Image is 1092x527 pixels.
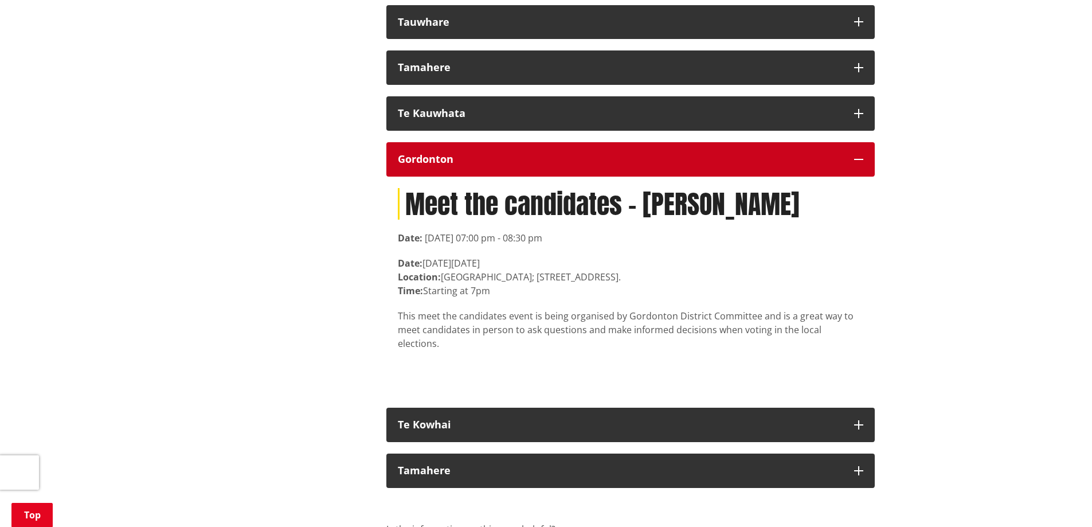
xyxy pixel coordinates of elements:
[425,232,542,244] time: [DATE] 07:00 pm - 08:30 pm
[1039,479,1081,520] iframe: Messenger Launcher
[398,284,423,297] strong: Time:
[386,50,875,85] button: Tamahere
[451,257,480,270] time: [DATE]
[398,271,441,283] strong: Location:
[398,256,863,270] div: [DATE]
[398,465,843,477] div: Tamahere
[386,454,875,488] button: Tamahere
[398,15,449,29] strong: Tauwhare
[386,142,875,177] button: Gordonton
[398,232,422,244] strong: Date:
[386,5,875,40] button: Tauwhare
[398,270,863,298] p: [GEOGRAPHIC_DATA]; [STREET_ADDRESS]. Starting at 7pm
[398,417,451,431] strong: Te Kowhai
[11,503,53,527] a: Top
[398,257,422,270] strong: Date:
[398,152,453,166] strong: Gordonton
[398,108,843,119] div: Te Kauwhata
[386,96,875,131] button: Te Kauwhata
[398,62,843,73] div: Tamahere
[386,408,875,442] button: Te Kowhai
[398,309,863,350] p: This meet the candidates event is being organised by Gordonton District Committee and is a great ...
[398,188,863,220] h1: Meet the candidates - [PERSON_NAME]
